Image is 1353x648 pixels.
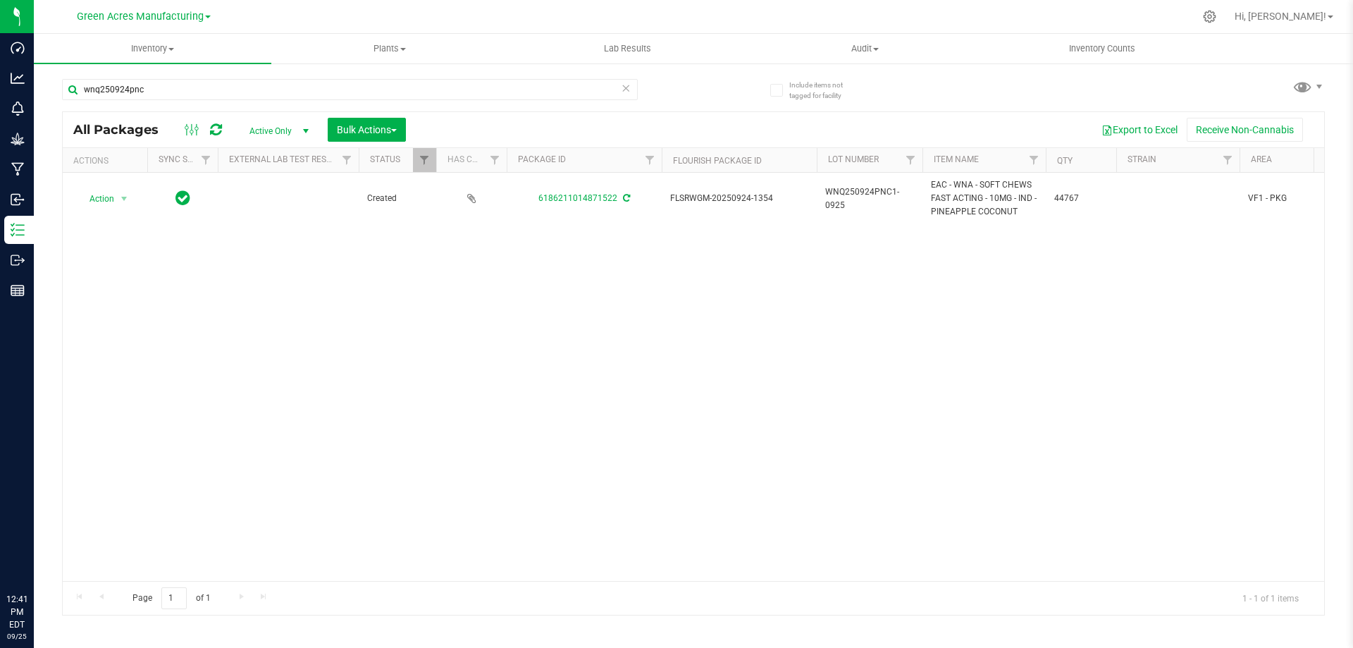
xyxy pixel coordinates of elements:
inline-svg: Inventory [11,223,25,237]
span: Action [77,189,115,209]
inline-svg: Analytics [11,71,25,85]
span: select [116,189,133,209]
a: Qty [1057,156,1073,166]
a: Filter [1023,148,1046,172]
a: Plants [271,34,509,63]
div: Actions [73,156,142,166]
a: Audit [746,34,984,63]
inline-svg: Grow [11,132,25,146]
th: Has COA [436,148,507,173]
a: Item Name [934,154,979,164]
a: Lot Number [828,154,879,164]
a: Filter [483,148,507,172]
span: Include items not tagged for facility [789,80,860,101]
button: Bulk Actions [328,118,406,142]
input: 1 [161,587,187,609]
a: Filter [194,148,218,172]
span: WNQ250924PNC1-0925 [825,185,914,212]
span: In Sync [175,188,190,208]
span: Audit [747,42,983,55]
input: Search Package ID, Item Name, SKU, Lot or Part Number... [62,79,638,100]
inline-svg: Dashboard [11,41,25,55]
span: Created [367,192,428,205]
a: Filter [638,148,662,172]
a: Inventory Counts [984,34,1221,63]
span: Plants [272,42,508,55]
span: EAC - WNA - SOFT CHEWS FAST ACTING - 10MG - IND - PINEAPPLE COCONUT [931,178,1037,219]
button: Receive Non-Cannabis [1187,118,1303,142]
iframe: Resource center [14,535,56,577]
a: Sync Status [159,154,213,164]
a: 6186211014871522 [538,193,617,203]
a: External Lab Test Result [229,154,340,164]
a: Package ID [518,154,566,164]
p: 09/25 [6,631,27,642]
inline-svg: Monitoring [11,102,25,116]
a: Flourish Package ID [673,156,762,166]
span: Inventory Counts [1050,42,1154,55]
a: Strain [1127,154,1156,164]
a: Status [370,154,400,164]
span: FLSRWGM-20250924-1354 [670,192,808,205]
a: Filter [413,148,436,172]
span: All Packages [73,122,173,137]
inline-svg: Reports [11,283,25,298]
span: Inventory [34,42,271,55]
span: Clear [621,79,631,97]
a: Filter [335,148,359,172]
inline-svg: Outbound [11,253,25,267]
a: Inventory [34,34,271,63]
inline-svg: Manufacturing [11,162,25,176]
span: Lab Results [585,42,670,55]
div: Manage settings [1201,10,1218,23]
span: VF1 - PKG [1248,192,1337,205]
button: Export to Excel [1092,118,1187,142]
a: Filter [899,148,922,172]
span: 44767 [1054,192,1108,205]
span: Hi, [PERSON_NAME]! [1235,11,1326,22]
a: Area [1251,154,1272,164]
inline-svg: Inbound [11,192,25,207]
span: Bulk Actions [337,124,397,135]
span: 1 - 1 of 1 items [1231,587,1310,609]
span: Green Acres Manufacturing [77,11,204,23]
a: Filter [1216,148,1240,172]
span: Sync from Compliance System [621,193,630,203]
a: Lab Results [509,34,746,63]
span: Page of 1 [121,587,222,609]
p: 12:41 PM EDT [6,593,27,631]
